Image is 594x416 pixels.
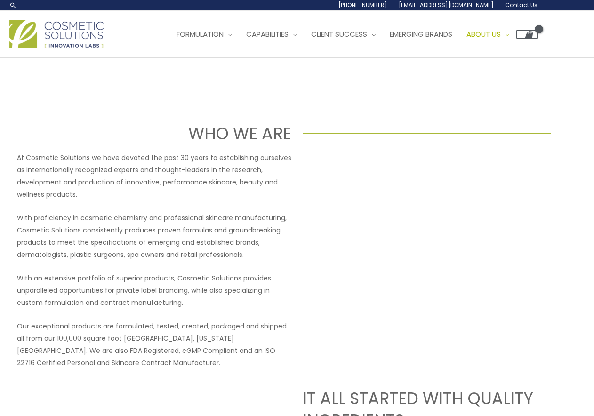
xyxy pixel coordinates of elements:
[17,212,291,261] p: With proficiency in cosmetic chemistry and professional skincare manufacturing, Cosmetic Solution...
[390,29,452,39] span: Emerging Brands
[17,320,291,369] p: Our exceptional products are formulated, tested, created, packaged and shipped all from our 100,0...
[303,152,577,306] iframe: Get to know Cosmetic Solutions Private Label Skin Care
[162,20,538,48] nav: Site Navigation
[338,1,387,9] span: [PHONE_NUMBER]
[239,20,304,48] a: Capabilities
[246,29,289,39] span: Capabilities
[177,29,224,39] span: Formulation
[459,20,516,48] a: About Us
[17,272,291,309] p: With an extensive portfolio of superior products, Cosmetic Solutions provides unparalleled opport...
[466,29,501,39] span: About Us
[383,20,459,48] a: Emerging Brands
[304,20,383,48] a: Client Success
[43,122,291,145] h1: WHO WE ARE
[17,152,291,200] p: At Cosmetic Solutions we have devoted the past 30 years to establishing ourselves as internationa...
[311,29,367,39] span: Client Success
[399,1,494,9] span: [EMAIL_ADDRESS][DOMAIN_NAME]
[9,1,17,9] a: Search icon link
[169,20,239,48] a: Formulation
[505,1,538,9] span: Contact Us
[9,20,104,48] img: Cosmetic Solutions Logo
[516,30,538,39] a: View Shopping Cart, empty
